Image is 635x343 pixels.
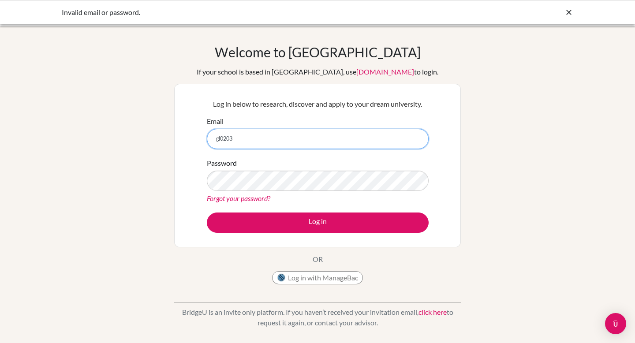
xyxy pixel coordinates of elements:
[174,307,461,328] p: BridgeU is an invite only platform. If you haven’t received your invitation email, to request it ...
[207,194,270,202] a: Forgot your password?
[272,271,363,284] button: Log in with ManageBac
[207,99,429,109] p: Log in below to research, discover and apply to your dream university.
[197,67,438,77] div: If your school is based in [GEOGRAPHIC_DATA], use to login.
[62,7,441,18] div: Invalid email or password.
[418,308,447,316] a: click here
[356,67,414,76] a: [DOMAIN_NAME]
[207,116,224,127] label: Email
[215,44,421,60] h1: Welcome to [GEOGRAPHIC_DATA]
[313,254,323,265] p: OR
[605,313,626,334] div: Open Intercom Messenger
[207,158,237,168] label: Password
[207,213,429,233] button: Log in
